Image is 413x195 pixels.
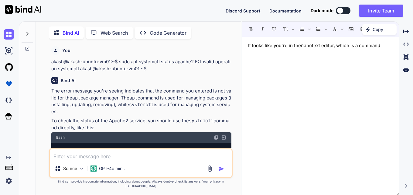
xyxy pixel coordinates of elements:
[5,5,41,14] img: Bind AI
[4,176,14,186] img: settings
[346,24,357,34] span: Insert Image
[296,24,312,34] span: Insert Unordered List
[4,46,14,56] img: ai-studio
[359,5,403,17] button: Invite Team
[63,29,79,37] p: Bind AI
[49,179,232,188] p: Bind can provide inaccurate information, including about people. Always double-check its answers....
[226,8,260,13] span: Discord Support
[56,148,125,154] code: systemctl status apache2
[268,24,279,34] span: Underline
[313,24,329,34] span: Insert Ordered List
[4,29,14,40] img: chat
[79,166,84,171] img: Pick Models
[57,148,67,153] span: sudo
[90,165,97,172] img: GPT-4o mini
[62,47,70,54] h6: You
[218,166,224,172] img: icon
[56,135,65,140] span: Bash
[206,165,213,172] img: attachment
[189,118,213,124] code: systemctl
[257,24,268,34] span: Italic
[4,95,14,105] img: darkCloudIdeIcon
[4,62,14,72] img: githubLight
[51,88,231,115] p: The error message you're seeing indicates that the command you entered is not valid for the packa...
[51,58,231,72] p: akash@akash-ubuntu-vm01:~$ sudo apt systemctl status apache2 E: Invalid operation systemctl akash...
[214,135,219,140] img: copy
[221,135,227,140] img: Open in Browser
[72,95,80,101] code: apt
[150,29,186,37] p: Code Generator
[269,8,302,13] span: Documentation
[269,8,302,14] button: Documentation
[329,24,345,34] span: Font family
[301,43,312,49] code: nano
[280,24,296,34] span: Font size
[311,8,333,14] span: Dark mode
[129,102,154,108] code: systemctl
[248,42,393,49] p: It looks like you're in the text editor, which is a command
[4,78,14,89] img: premium
[51,117,231,131] p: To check the status of the Apache2 service, you should use the command directly, like this:
[226,8,260,14] button: Discord Support
[373,26,383,33] p: Copy
[245,24,256,34] span: Bold
[63,165,77,172] p: Source
[101,29,128,37] p: Web Search
[99,165,125,172] p: GPT-4o min..
[61,78,76,84] h6: Bind AI
[357,24,368,34] span: Insert table
[129,95,138,101] code: apt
